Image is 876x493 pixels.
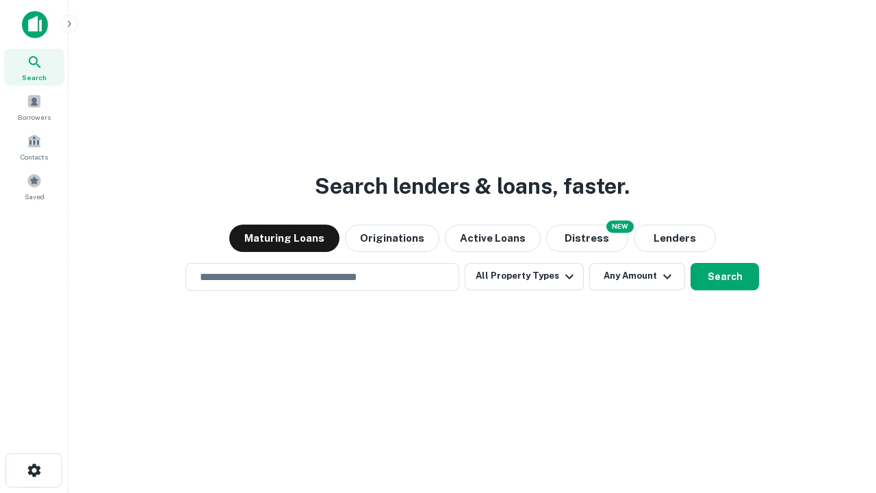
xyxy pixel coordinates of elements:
h3: Search lenders & loans, faster. [315,170,630,203]
button: Active Loans [445,225,541,252]
button: Originations [345,225,439,252]
iframe: Chat Widget [808,383,876,449]
span: Saved [25,191,44,202]
button: Search distressed loans with lien and other non-mortgage details. [546,225,628,252]
button: Maturing Loans [229,225,339,252]
button: Lenders [634,225,716,252]
span: Search [22,72,47,83]
a: Borrowers [4,88,64,125]
button: Search [691,263,759,290]
button: Any Amount [589,263,685,290]
span: Contacts [21,151,48,162]
a: Saved [4,168,64,205]
img: capitalize-icon.png [22,11,48,38]
button: All Property Types [465,263,584,290]
a: Search [4,49,64,86]
div: NEW [606,220,634,233]
a: Contacts [4,128,64,165]
span: Borrowers [18,112,51,123]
